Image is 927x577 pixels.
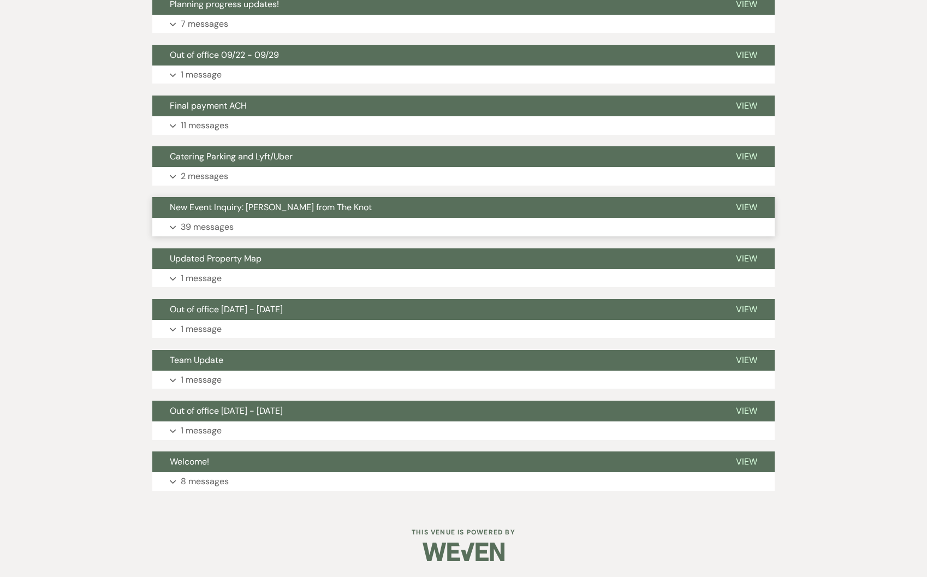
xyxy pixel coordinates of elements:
[152,96,718,116] button: Final payment ACH
[181,373,222,387] p: 1 message
[170,253,262,264] span: Updated Property Map
[152,167,775,186] button: 2 messages
[718,401,775,421] button: View
[718,197,775,218] button: View
[718,299,775,320] button: View
[152,116,775,135] button: 11 messages
[736,201,757,213] span: View
[152,15,775,33] button: 7 messages
[181,271,222,285] p: 1 message
[736,49,757,61] span: View
[181,118,229,133] p: 11 messages
[152,197,718,218] button: New Event Inquiry: [PERSON_NAME] from The Knot
[718,350,775,371] button: View
[718,45,775,66] button: View
[718,248,775,269] button: View
[152,350,718,371] button: Team Update
[170,456,209,467] span: Welcome!
[170,405,283,417] span: Out of office [DATE] - [DATE]
[152,371,775,389] button: 1 message
[181,169,228,183] p: 2 messages
[181,68,222,82] p: 1 message
[152,401,718,421] button: Out of office [DATE] - [DATE]
[170,49,279,61] span: Out of office 09/22 - 09/29
[736,354,757,366] span: View
[736,100,757,111] span: View
[170,354,223,366] span: Team Update
[423,533,504,571] img: Weven Logo
[152,218,775,236] button: 39 messages
[152,472,775,491] button: 8 messages
[718,146,775,167] button: View
[181,322,222,336] p: 1 message
[170,304,283,315] span: Out of office [DATE] - [DATE]
[181,424,222,438] p: 1 message
[718,451,775,472] button: View
[152,320,775,338] button: 1 message
[170,100,247,111] span: Final payment ACH
[736,253,757,264] span: View
[181,17,228,31] p: 7 messages
[736,304,757,315] span: View
[152,269,775,288] button: 1 message
[152,66,775,84] button: 1 message
[152,146,718,167] button: Catering Parking and Lyft/Uber
[152,421,775,440] button: 1 message
[718,96,775,116] button: View
[152,299,718,320] button: Out of office [DATE] - [DATE]
[152,45,718,66] button: Out of office 09/22 - 09/29
[152,248,718,269] button: Updated Property Map
[736,151,757,162] span: View
[181,474,229,489] p: 8 messages
[152,451,718,472] button: Welcome!
[181,220,234,234] p: 39 messages
[736,405,757,417] span: View
[736,456,757,467] span: View
[170,151,293,162] span: Catering Parking and Lyft/Uber
[170,201,372,213] span: New Event Inquiry: [PERSON_NAME] from The Knot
